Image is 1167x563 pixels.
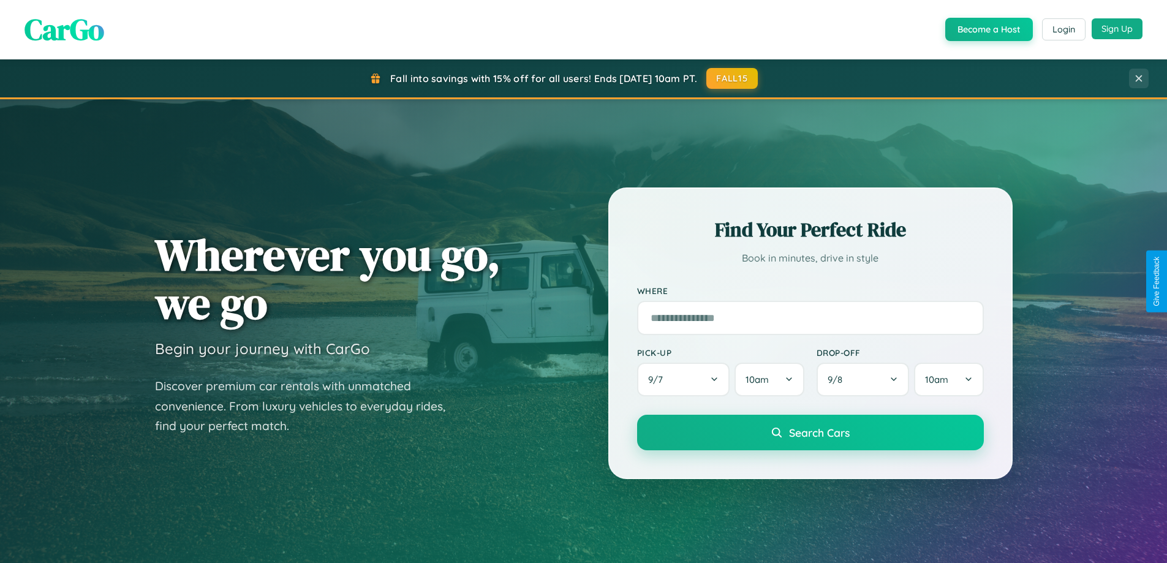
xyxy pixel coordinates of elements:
button: 9/7 [637,363,730,396]
span: 10am [925,374,948,385]
button: 10am [735,363,804,396]
button: 10am [914,363,983,396]
h1: Wherever you go, we go [155,230,500,327]
h2: Find Your Perfect Ride [637,216,984,243]
div: Give Feedback [1152,257,1161,306]
button: 9/8 [817,363,910,396]
span: CarGo [25,9,104,50]
span: 10am [746,374,769,385]
button: Search Cars [637,415,984,450]
button: Become a Host [945,18,1033,41]
h3: Begin your journey with CarGo [155,339,370,358]
label: Pick-up [637,347,804,358]
p: Book in minutes, drive in style [637,249,984,267]
span: 9 / 7 [648,374,669,385]
label: Drop-off [817,347,984,358]
button: Login [1042,18,1086,40]
span: Fall into savings with 15% off for all users! Ends [DATE] 10am PT. [390,72,697,85]
button: FALL15 [706,68,758,89]
button: Sign Up [1092,18,1142,39]
span: 9 / 8 [828,374,848,385]
label: Where [637,285,984,296]
p: Discover premium car rentals with unmatched convenience. From luxury vehicles to everyday rides, ... [155,376,461,436]
span: Search Cars [789,426,850,439]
